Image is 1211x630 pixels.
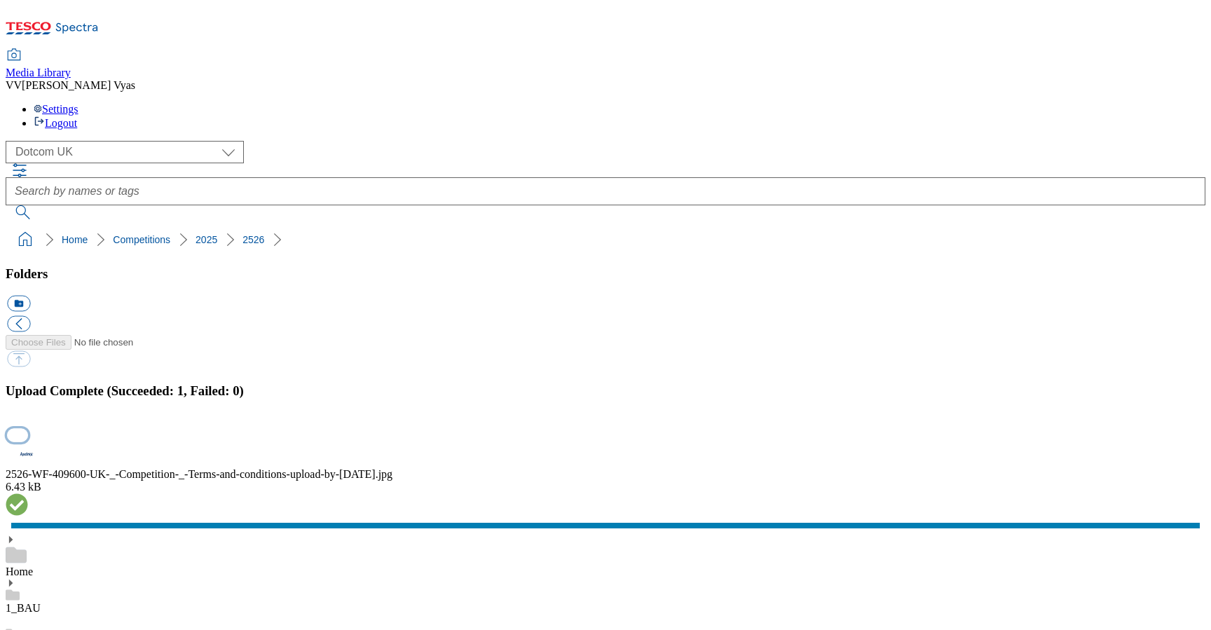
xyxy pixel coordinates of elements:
span: Media Library [6,67,71,78]
img: preview [6,443,48,465]
input: Search by names or tags [6,177,1205,205]
a: Competitions [113,234,170,245]
h3: Folders [6,266,1205,282]
div: 6.43 kB [6,481,1205,493]
a: 1_BAU [6,602,41,614]
a: 2025 [196,234,217,245]
a: Home [6,566,33,577]
a: home [14,228,36,251]
h3: Upload Complete (Succeeded: 1, Failed: 0) [6,383,1205,399]
span: VV [6,79,22,91]
nav: breadcrumb [6,226,1205,253]
div: 2526-WF-409600-UK-_-Competition-_-Terms-and-conditions-upload-by-[DATE].jpg [6,468,1205,481]
span: [PERSON_NAME] Vyas [22,79,135,91]
a: Media Library [6,50,71,79]
a: Settings [34,103,78,115]
a: Logout [34,117,77,129]
a: Home [62,234,88,245]
a: 2526 [242,234,264,245]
